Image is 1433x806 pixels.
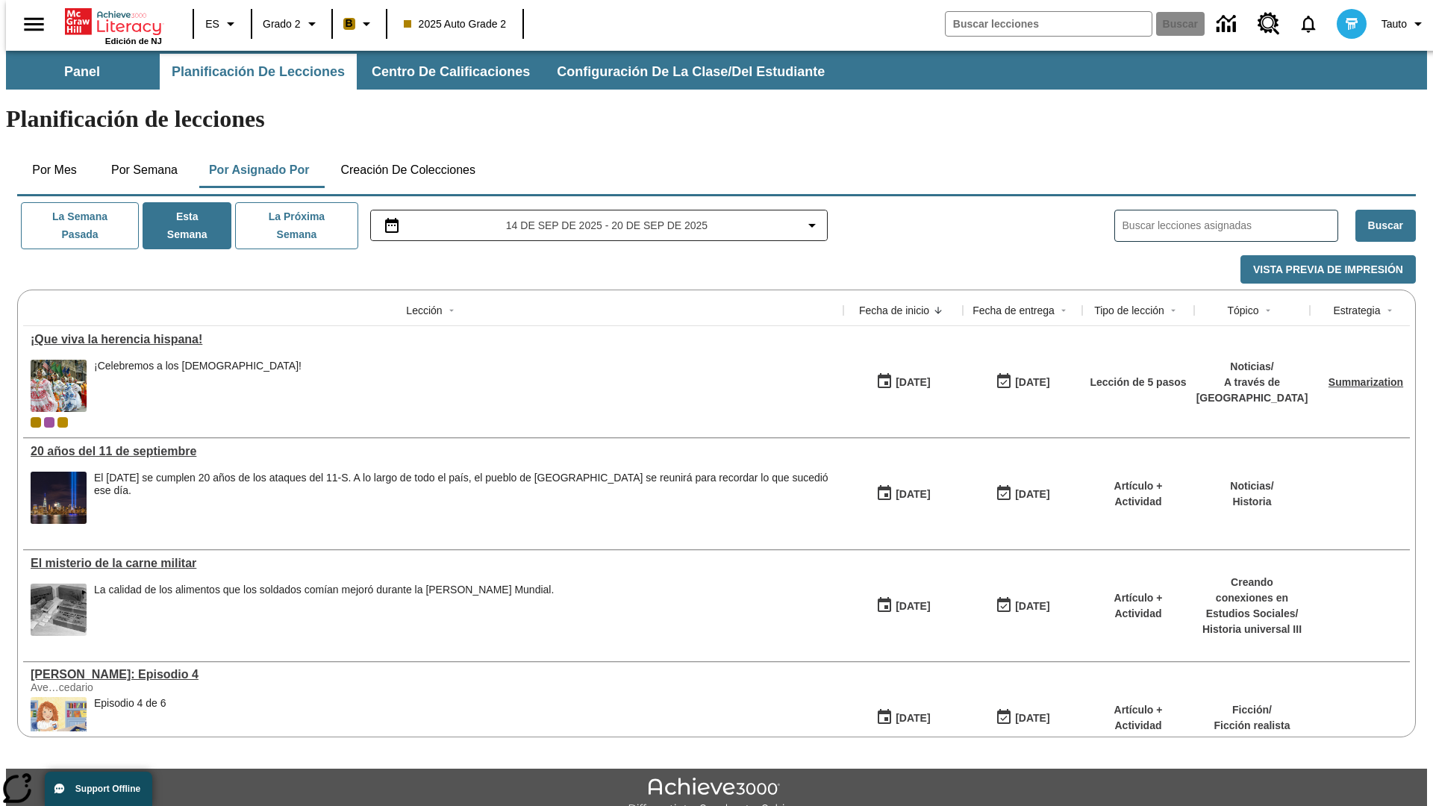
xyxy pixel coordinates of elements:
[31,472,87,524] img: Tributo con luces en la ciudad de Nueva York desde el Parque Estatal Liberty (Nueva Jersey)
[1090,702,1187,734] p: Artículo + Actividad
[337,10,381,37] button: Boost El color de la clase es anaranjado claro. Cambiar el color de la clase.
[377,216,822,234] button: Seleccione el intervalo de fechas opción del menú
[1227,303,1258,318] div: Tópico
[17,152,92,188] button: Por mes
[12,2,56,46] button: Abrir el menú lateral
[506,218,708,234] span: 14 de sep de 2025 - 20 de sep de 2025
[1015,485,1049,504] div: [DATE]
[1337,9,1367,39] img: avatar image
[57,417,68,428] div: New 2025 class
[1208,4,1249,45] a: Centro de información
[65,5,162,46] div: Portada
[31,333,836,346] div: ¡Que viva la herencia hispana!
[75,784,140,794] span: Support Offline
[31,697,87,749] img: Elena está sentada en la mesa de clase, poniendo pegamento en un trozo de papel. Encima de la mes...
[946,12,1152,36] input: Buscar campo
[205,16,219,32] span: ES
[197,152,322,188] button: Por asignado por
[1214,718,1290,734] p: Ficción realista
[31,445,836,458] a: 20 años del 11 de septiembre, Lecciones
[94,360,302,412] div: ¡Celebremos a los hispanoamericanos!
[859,303,929,318] div: Fecha de inicio
[21,202,139,249] button: La semana pasada
[1090,590,1187,622] p: Artículo + Actividad
[328,152,487,188] button: Creación de colecciones
[31,360,87,412] img: dos filas de mujeres hispanas en un desfile que celebra la cultura hispana. Las mujeres lucen col...
[263,16,301,32] span: Grado 2
[1240,255,1416,284] button: Vista previa de impresión
[1333,303,1380,318] div: Estrategia
[346,14,353,33] span: B
[31,417,41,428] div: Clase actual
[896,709,930,728] div: [DATE]
[871,592,935,620] button: 09/14/25: Primer día en que estuvo disponible la lección
[360,54,542,90] button: Centro de calificaciones
[1196,359,1308,375] p: Noticias /
[105,37,162,46] span: Edición de NJ
[896,373,930,392] div: [DATE]
[1196,375,1308,406] p: A través de [GEOGRAPHIC_DATA]
[1090,478,1187,510] p: Artículo + Actividad
[1355,210,1416,242] button: Buscar
[143,202,231,249] button: Esta semana
[545,54,837,90] button: Configuración de la clase/del estudiante
[44,417,54,428] div: OL 2025 Auto Grade 3
[1381,302,1399,319] button: Sort
[7,54,157,90] button: Panel
[406,303,442,318] div: Lección
[1015,709,1049,728] div: [DATE]
[990,592,1055,620] button: 09/14/25: Último día en que podrá accederse la lección
[235,202,358,249] button: La próxima semana
[990,368,1055,396] button: 09/21/25: Último día en que podrá accederse la lección
[45,772,152,806] button: Support Offline
[94,584,554,636] div: La calidad de los alimentos que los soldados comían mejoró durante la Segunda Guerra Mundial.
[6,51,1427,90] div: Subbarra de navegación
[404,16,507,32] span: 2025 Auto Grade 2
[31,557,836,570] div: El misterio de la carne militar
[1259,302,1277,319] button: Sort
[972,303,1055,318] div: Fecha de entrega
[1329,376,1403,388] a: Summarization
[31,584,87,636] img: Fotografía en blanco y negro que muestra cajas de raciones de comida militares con la etiqueta U....
[1055,302,1073,319] button: Sort
[94,360,302,372] div: ¡Celebremos a los [DEMOGRAPHIC_DATA]!
[65,7,162,37] a: Portada
[443,302,461,319] button: Sort
[94,697,166,710] div: Episodio 4 de 6
[1090,375,1186,390] p: Lección de 5 pasos
[1230,494,1273,510] p: Historia
[896,485,930,504] div: [DATE]
[1202,622,1302,637] p: Historia universal III
[803,216,821,234] svg: Collapse Date Range Filter
[1230,478,1273,494] p: Noticias /
[1289,4,1328,43] a: Notificaciones
[31,668,836,681] a: Elena Menope: Episodio 4, Lecciones
[94,697,166,749] div: Episodio 4 de 6
[1015,373,1049,392] div: [DATE]
[31,668,836,681] div: Elena Menope: Episodio 4
[1376,10,1433,37] button: Perfil/Configuración
[1249,4,1289,44] a: Centro de recursos, Se abrirá en una pestaña nueva.
[871,368,935,396] button: 09/15/25: Primer día en que estuvo disponible la lección
[871,480,935,508] button: 09/14/25: Primer día en que estuvo disponible la lección
[6,54,838,90] div: Subbarra de navegación
[94,472,836,524] div: El 11 de septiembre de 2021 se cumplen 20 años de los ataques del 11-S. A lo largo de todo el paí...
[99,152,190,188] button: Por semana
[31,681,255,693] div: Ave…cedario
[31,333,836,346] a: ¡Que viva la herencia hispana!, Lecciones
[31,557,836,570] a: El misterio de la carne militar , Lecciones
[1164,302,1182,319] button: Sort
[94,584,554,596] p: La calidad de los alimentos que los soldados comían mejoró durante la [PERSON_NAME] Mundial.
[1094,303,1164,318] div: Tipo de lección
[1202,575,1302,622] p: Creando conexiones en Estudios Sociales /
[929,302,947,319] button: Sort
[990,480,1055,508] button: 09/14/25: Último día en que podrá accederse la lección
[1328,4,1376,43] button: Escoja un nuevo avatar
[31,445,836,458] div: 20 años del 11 de septiembre
[199,10,246,37] button: Lenguaje: ES, Selecciona un idioma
